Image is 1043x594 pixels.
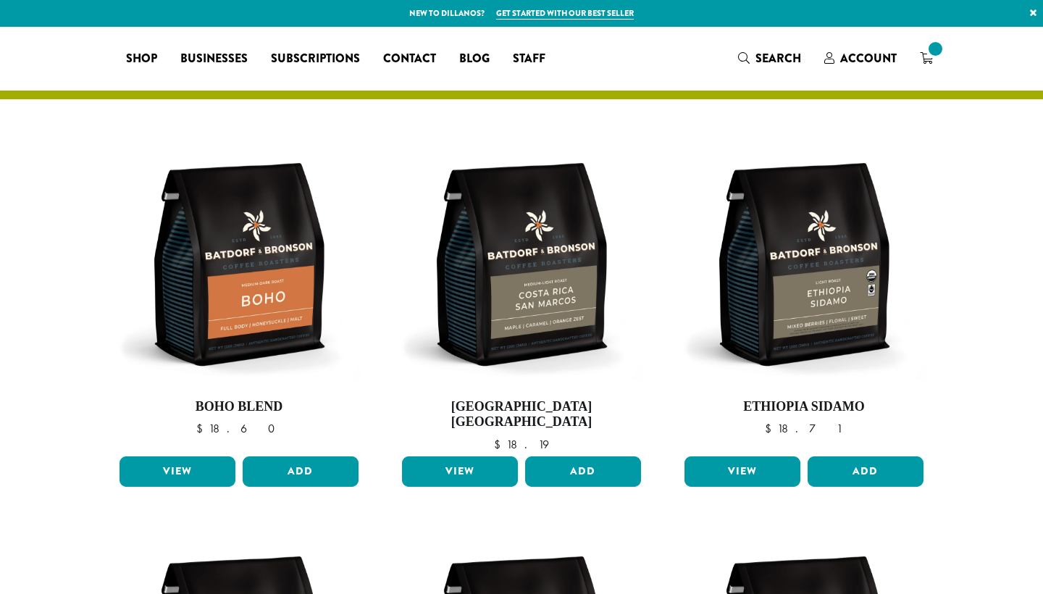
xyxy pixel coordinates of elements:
a: View [684,456,800,487]
a: Search [726,46,813,70]
span: Blog [459,50,490,68]
span: Staff [513,50,545,68]
bdi: 18.60 [196,421,282,436]
h4: [GEOGRAPHIC_DATA] [GEOGRAPHIC_DATA] [398,399,645,430]
a: View [402,456,518,487]
button: Add [525,456,641,487]
h4: Boho Blend [116,399,362,415]
a: Staff [501,47,557,70]
button: Add [243,456,359,487]
bdi: 18.71 [765,421,842,436]
a: Get started with our best seller [496,7,634,20]
h4: Ethiopia Sidamo [681,399,927,415]
a: Shop [114,47,169,70]
img: BB-12oz-FTO-Ethiopia-Sidamo-Stock.webp [681,141,927,388]
span: Businesses [180,50,248,68]
span: Contact [383,50,436,68]
bdi: 18.19 [494,437,549,452]
span: Shop [126,50,157,68]
button: Add [808,456,923,487]
img: BB-12oz-Costa-Rica-San-Marcos-Stock.webp [398,141,645,388]
a: View [120,456,235,487]
a: Ethiopia Sidamo $18.71 [681,141,927,451]
img: BB-12oz-Boho-Stock.webp [116,141,362,388]
a: Boho Blend $18.60 [116,141,362,451]
span: $ [765,421,777,436]
a: [GEOGRAPHIC_DATA] [GEOGRAPHIC_DATA] $18.19 [398,141,645,451]
span: Account [840,50,897,67]
span: Search [755,50,801,67]
span: Subscriptions [271,50,360,68]
span: $ [196,421,209,436]
span: $ [494,437,506,452]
